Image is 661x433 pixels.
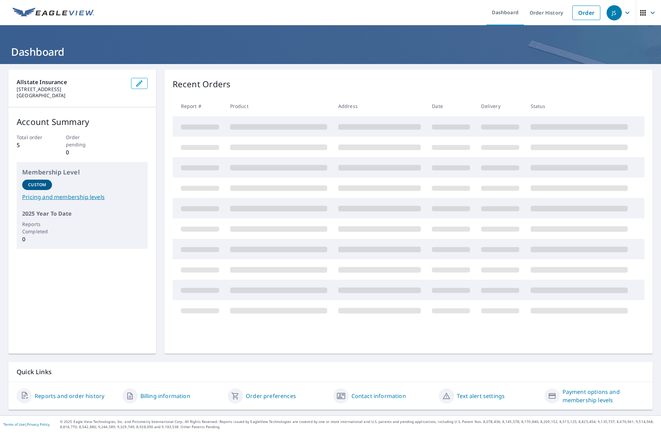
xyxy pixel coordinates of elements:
p: Account Summary [17,116,148,128]
p: [STREET_ADDRESS] [17,86,125,92]
p: Recent Orders [173,78,231,90]
p: Custom [28,182,46,188]
th: Report # [173,96,225,116]
p: Membership Level [22,168,142,177]
p: 0 [66,148,98,156]
a: Billing information [140,392,190,400]
th: Status [525,96,633,116]
a: Text alert settings [457,392,505,400]
th: Date [426,96,476,116]
p: 0 [22,235,52,243]
p: Order pending [66,134,98,148]
a: Pricing and membership levels [22,193,142,201]
p: Quick Links [17,368,644,376]
div: JS [607,5,622,20]
a: Order preferences [246,392,296,400]
p: Reports Completed [22,220,52,235]
a: Privacy Policy [27,422,50,427]
a: Terms of Use [3,422,25,427]
p: [GEOGRAPHIC_DATA] [17,92,125,99]
th: Product [225,96,333,116]
a: Order [572,6,600,20]
p: 5 [17,141,49,149]
p: Total order [17,134,49,141]
p: © 2025 Eagle View Technologies, Inc. and Pictometry International Corp. All Rights Reserved. Repo... [60,419,658,430]
th: Address [333,96,426,116]
h1: Dashboard [8,45,653,59]
a: Payment options and membership levels [563,388,645,404]
p: 2025 Year To Date [22,209,142,218]
p: Allstate Insurance [17,78,125,86]
img: EV Logo [12,8,94,18]
a: Contact information [351,392,406,400]
th: Delivery [476,96,525,116]
p: | [3,422,50,426]
a: Reports and order history [35,392,104,400]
